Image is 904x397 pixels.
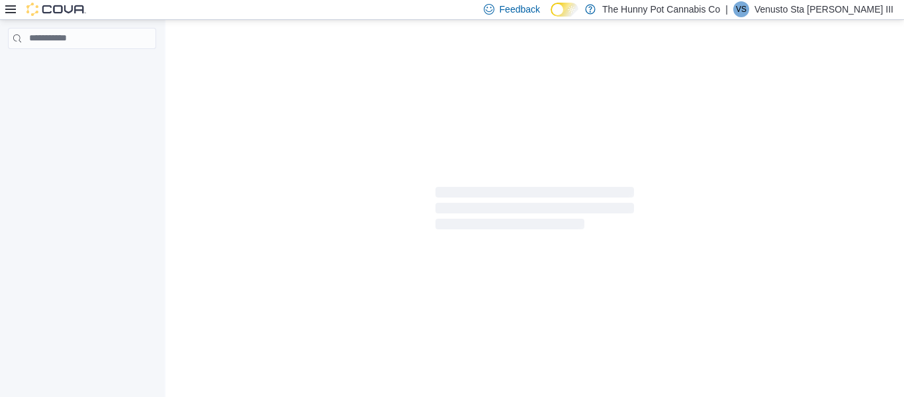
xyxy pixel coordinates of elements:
input: Dark Mode [551,3,578,17]
p: | [725,1,728,17]
nav: Complex example [8,52,156,84]
span: Feedback [500,3,540,16]
div: Venusto Sta Maria III [733,1,749,17]
img: Cova [26,3,86,16]
span: Loading [435,190,634,232]
span: VS [736,1,746,17]
p: The Hunny Pot Cannabis Co [602,1,720,17]
p: Venusto Sta [PERSON_NAME] III [754,1,893,17]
